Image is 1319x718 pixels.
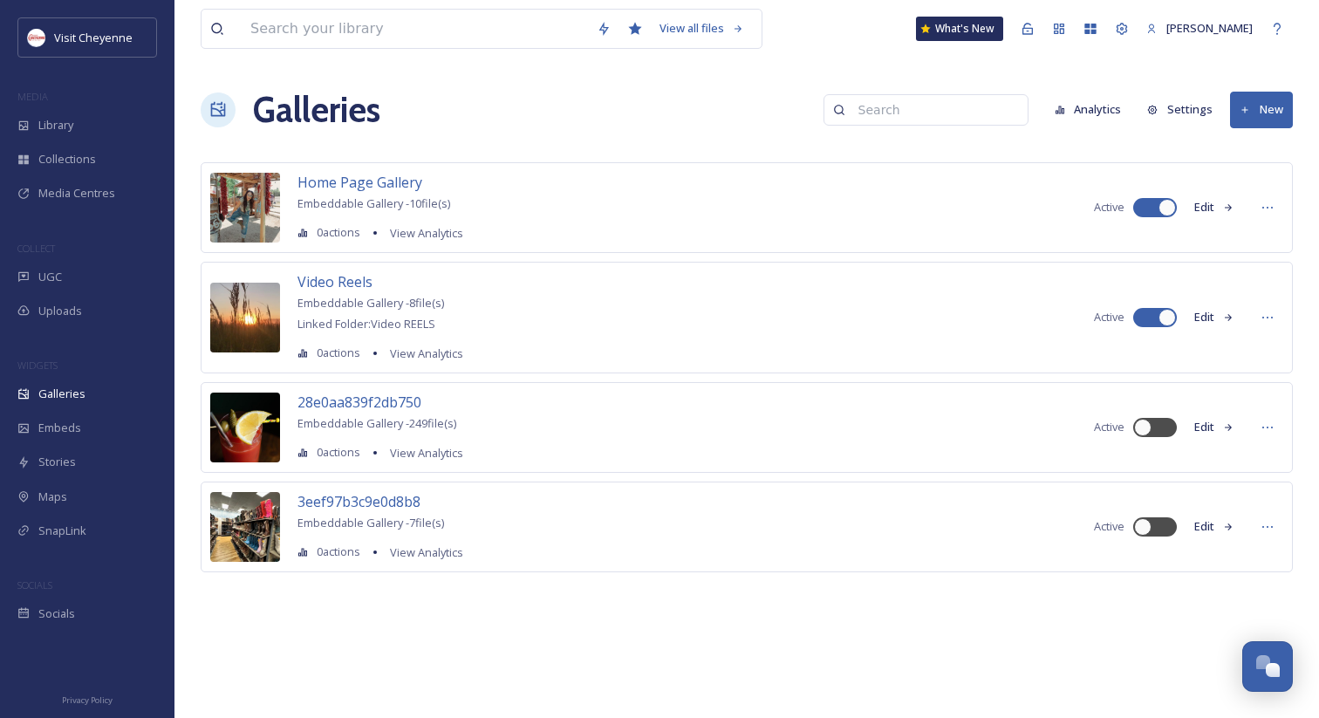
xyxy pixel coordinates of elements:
[297,272,372,291] span: Video Reels
[38,303,82,319] span: Uploads
[242,10,588,48] input: Search your library
[1186,509,1243,544] button: Edit
[317,224,360,241] span: 0 actions
[210,173,280,243] img: 01e101e1-c07c-469a-833a-213068a57f22.jpg
[38,386,85,402] span: Galleries
[1094,199,1124,215] span: Active
[317,544,360,560] span: 0 actions
[210,492,280,562] img: 569ae81f-57aa-4686-818a-ca37c28c52da.jpg
[1186,410,1243,444] button: Edit
[253,84,380,136] a: Galleries
[317,345,360,361] span: 0 actions
[38,185,115,202] span: Media Centres
[297,295,444,311] span: Embeddable Gallery - 8 file(s)
[390,544,463,560] span: View Analytics
[17,90,48,103] span: MEDIA
[297,515,444,530] span: Embeddable Gallery - 7 file(s)
[38,117,73,133] span: Library
[1046,92,1131,127] button: Analytics
[1230,92,1293,127] button: New
[381,542,463,563] a: View Analytics
[62,694,113,706] span: Privacy Policy
[38,523,86,539] span: SnapLink
[381,222,463,243] a: View Analytics
[17,242,55,255] span: COLLECT
[1094,309,1124,325] span: Active
[381,343,463,364] a: View Analytics
[297,195,450,211] span: Embeddable Gallery - 10 file(s)
[1094,518,1124,535] span: Active
[297,415,456,431] span: Embeddable Gallery - 249 file(s)
[17,578,52,591] span: SOCIALS
[62,688,113,709] a: Privacy Policy
[390,445,463,461] span: View Analytics
[54,30,133,45] span: Visit Cheyenne
[1046,92,1139,127] a: Analytics
[297,492,420,511] span: 3eef97b3c9e0d8b8
[1166,20,1253,36] span: [PERSON_NAME]
[916,17,1003,41] a: What's New
[390,225,463,241] span: View Analytics
[850,92,1019,127] input: Search
[38,420,81,436] span: Embeds
[1138,92,1221,127] button: Settings
[1094,419,1124,435] span: Active
[1138,11,1261,45] a: [PERSON_NAME]
[38,489,67,505] span: Maps
[390,345,463,361] span: View Analytics
[1186,190,1243,224] button: Edit
[297,316,435,332] span: Linked Folder: Video REELS
[1138,92,1230,127] a: Settings
[297,173,422,192] span: Home Page Gallery
[297,393,421,412] span: 28e0aa839f2db750
[38,605,75,622] span: Socials
[38,269,62,285] span: UGC
[28,29,45,46] img: visit_cheyenne_logo.jpeg
[651,11,753,45] a: View all files
[1242,641,1293,692] button: Open Chat
[1186,300,1243,334] button: Edit
[210,393,280,462] img: 59159525-b8ce-486f-945b-8137a3382618.jpg
[381,442,463,463] a: View Analytics
[38,454,76,470] span: Stories
[17,359,58,372] span: WIDGETS
[297,313,463,334] a: Linked Folder:Video REELS
[317,444,360,461] span: 0 actions
[210,283,280,352] img: bc733a55-fe57-4fdc-98ae-cb91d372d8ad.jpg
[38,151,96,168] span: Collections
